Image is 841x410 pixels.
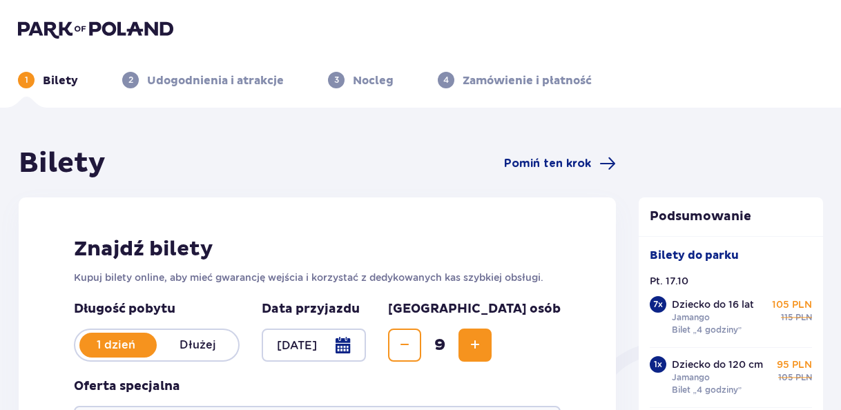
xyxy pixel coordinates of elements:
[504,155,616,172] a: Pomiń ten krok
[424,335,456,355] span: 9
[672,311,710,324] p: Jamango
[74,378,180,395] h3: Oferta specjalna
[74,236,561,262] h2: Znajdź bilety
[672,384,742,396] p: Bilet „4 godziny”
[795,311,812,324] span: PLN
[388,301,561,318] p: [GEOGRAPHIC_DATA] osób
[672,297,754,311] p: Dziecko do 16 lat
[772,297,812,311] p: 105 PLN
[157,338,238,353] p: Dłużej
[438,72,592,88] div: 4Zamówienie i płatność
[122,72,284,88] div: 2Udogodnienia i atrakcje
[443,74,449,86] p: 4
[353,73,394,88] p: Nocleg
[128,74,133,86] p: 2
[328,72,394,88] div: 3Nocleg
[650,356,666,373] div: 1 x
[43,73,78,88] p: Bilety
[650,248,739,263] p: Bilety do parku
[639,208,824,225] p: Podsumowanie
[74,301,240,318] p: Długość pobytu
[18,72,78,88] div: 1Bilety
[650,296,666,313] div: 7 x
[795,371,812,384] span: PLN
[18,19,173,39] img: Park of Poland logo
[463,73,592,88] p: Zamówienie i płatność
[672,358,763,371] p: Dziecko do 120 cm
[781,311,793,324] span: 115
[334,74,339,86] p: 3
[388,329,421,362] button: Zmniejsz
[672,324,742,336] p: Bilet „4 godziny”
[25,74,28,86] p: 1
[458,329,492,362] button: Zwiększ
[75,338,157,353] p: 1 dzień
[147,73,284,88] p: Udogodnienia i atrakcje
[672,371,710,384] p: Jamango
[650,274,688,288] p: Pt. 17.10
[74,271,561,284] p: Kupuj bilety online, aby mieć gwarancję wejścia i korzystać z dedykowanych kas szybkiej obsługi.
[504,156,591,171] span: Pomiń ten krok
[262,301,360,318] p: Data przyjazdu
[777,358,812,371] p: 95 PLN
[778,371,793,384] span: 105
[19,146,106,181] h1: Bilety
